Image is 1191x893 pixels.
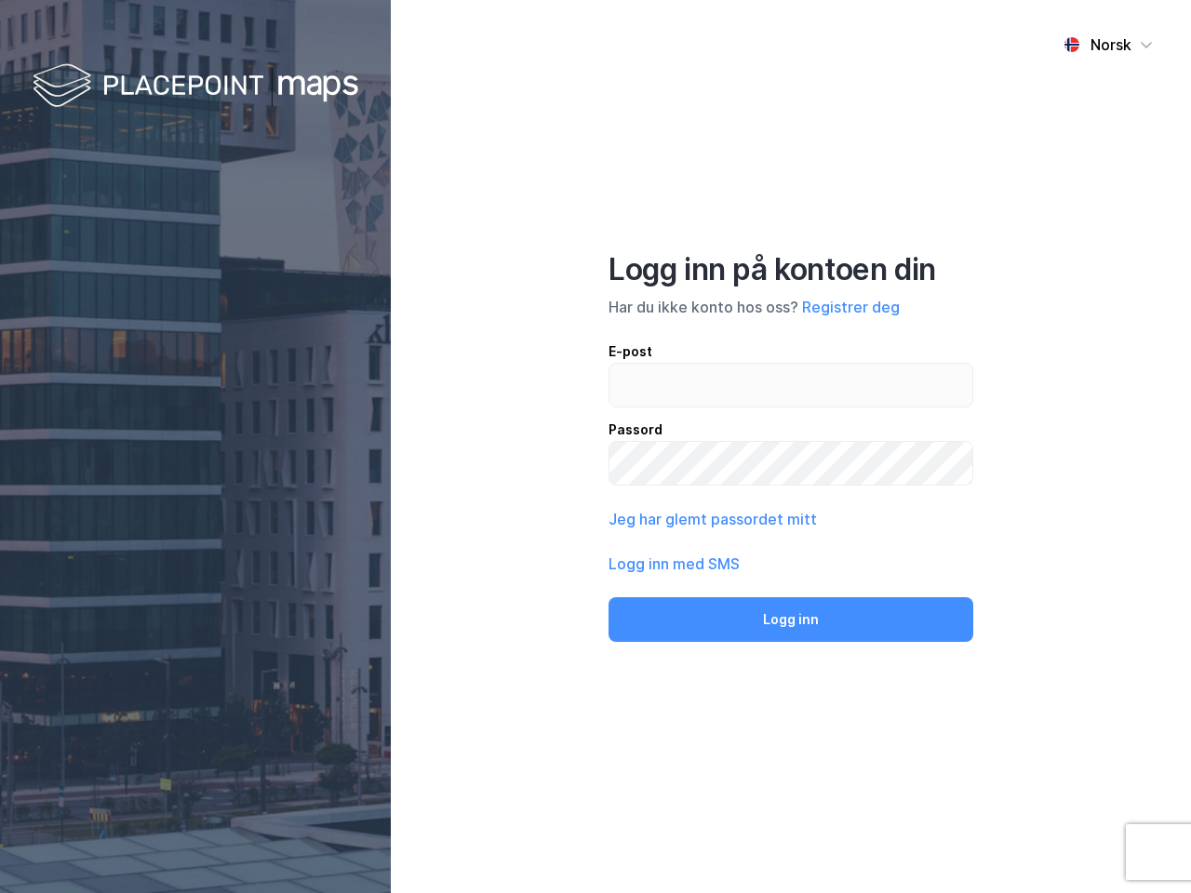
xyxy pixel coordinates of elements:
button: Logg inn med SMS [609,553,740,575]
button: Registrer deg [802,296,900,318]
div: Norsk [1091,33,1131,56]
div: Har du ikke konto hos oss? [609,296,973,318]
div: Logg inn på kontoen din [609,251,973,288]
img: logo-white.f07954bde2210d2a523dddb988cd2aa7.svg [33,60,358,114]
iframe: Chat Widget [1098,804,1191,893]
div: Passord [609,419,973,441]
button: Logg inn [609,597,973,642]
div: E-post [609,340,973,363]
button: Jeg har glemt passordet mitt [609,508,817,530]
